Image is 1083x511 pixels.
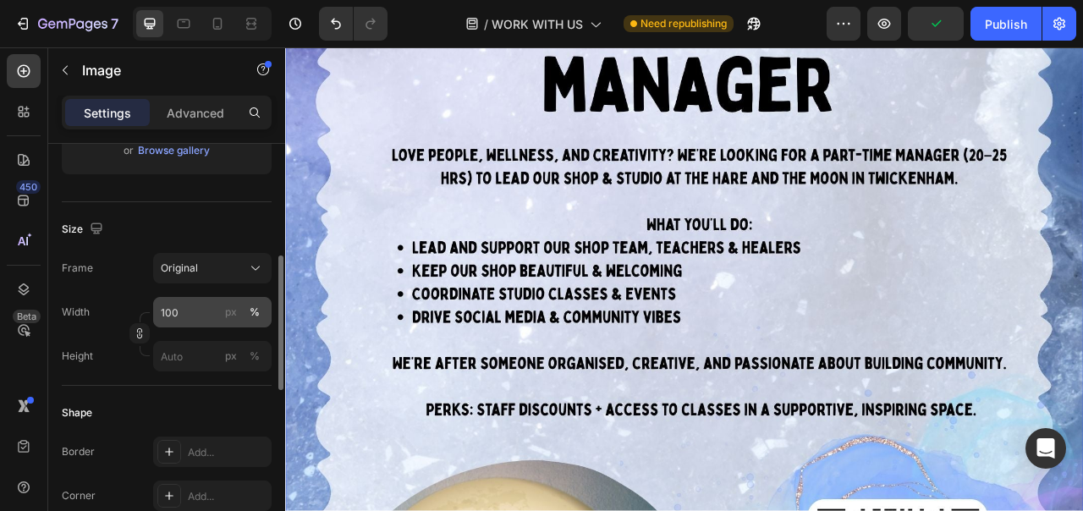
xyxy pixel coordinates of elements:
[1025,428,1066,469] div: Open Intercom Messenger
[225,349,237,364] div: px
[970,7,1042,41] button: Publish
[245,302,265,322] button: px
[124,140,134,161] span: or
[16,180,41,194] div: 450
[188,445,267,460] div: Add...
[62,218,107,241] div: Size
[225,305,237,320] div: px
[62,305,90,320] label: Width
[221,346,241,366] button: %
[62,261,93,276] label: Frame
[13,310,41,323] div: Beta
[161,261,198,276] span: Original
[137,142,211,159] button: Browse gallery
[492,15,583,33] span: WORK WITH US
[62,488,96,503] div: Corner
[82,60,226,80] p: Image
[250,349,260,364] div: %
[153,341,272,371] input: px%
[167,104,224,122] p: Advanced
[84,104,131,122] p: Settings
[62,349,93,364] label: Height
[245,346,265,366] button: px
[62,444,95,459] div: Border
[221,302,241,322] button: %
[985,15,1027,33] div: Publish
[640,16,727,31] span: Need republishing
[7,7,126,41] button: 7
[250,305,260,320] div: %
[484,15,488,33] span: /
[111,14,118,34] p: 7
[153,253,272,283] button: Original
[62,405,92,420] div: Shape
[188,489,267,504] div: Add...
[153,297,272,327] input: px%
[319,7,388,41] div: Undo/Redo
[138,143,210,158] div: Browse gallery
[285,47,1083,511] iframe: Design area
